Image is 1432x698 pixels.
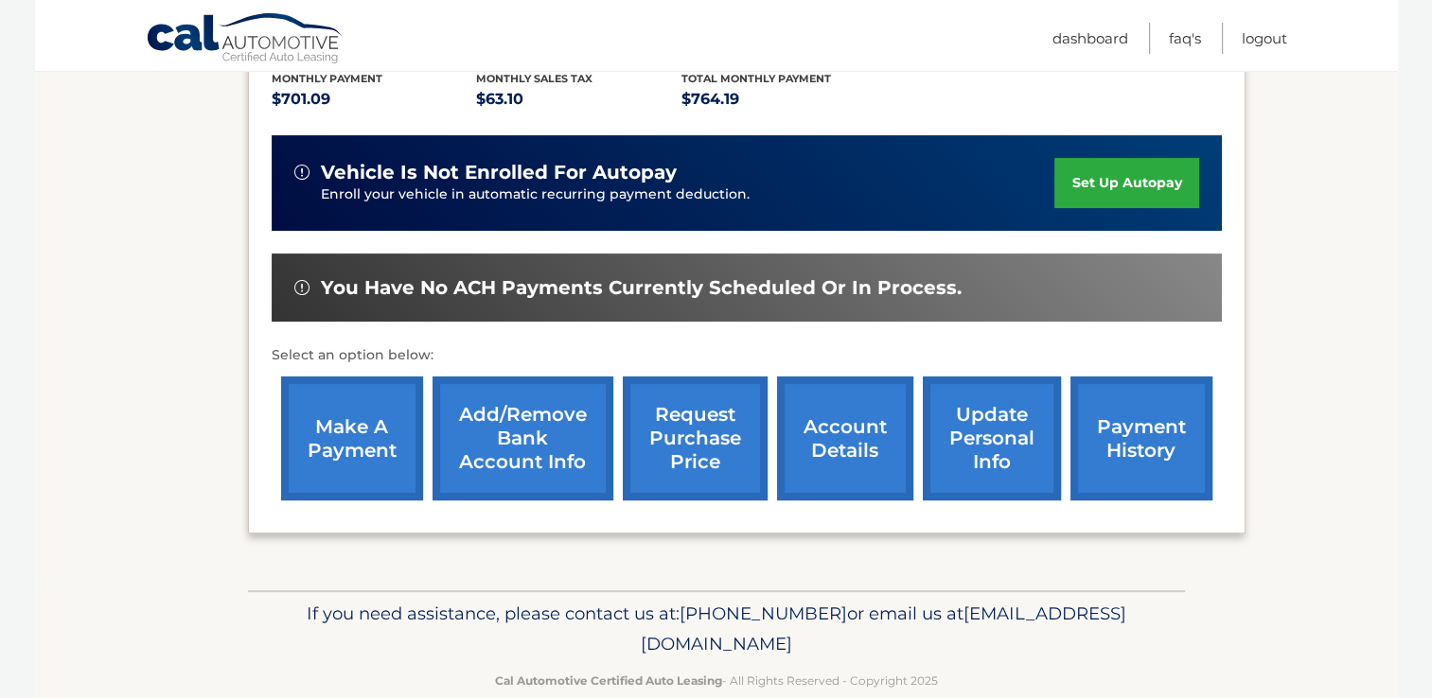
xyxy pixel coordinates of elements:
p: - All Rights Reserved - Copyright 2025 [260,671,1173,690]
a: Dashboard [1052,23,1128,54]
p: $63.10 [476,86,681,113]
p: If you need assistance, please contact us at: or email us at [260,599,1173,659]
span: Total Monthly Payment [681,72,831,85]
a: account details [777,376,913,500]
a: make a payment [281,376,423,500]
a: update personal info [923,376,1061,500]
a: request purchase price [623,376,768,500]
span: Monthly Payment [272,72,382,85]
strong: Cal Automotive Certified Auto Leasing [495,673,722,688]
p: $701.09 [272,86,477,113]
span: You have no ACH payments currently scheduled or in process. [321,276,962,300]
a: Logout [1242,23,1287,54]
p: $764.19 [681,86,887,113]
span: [EMAIL_ADDRESS][DOMAIN_NAME] [641,602,1126,654]
a: Cal Automotive [146,12,345,67]
img: alert-white.svg [294,280,309,295]
span: [PHONE_NUMBER] [680,602,847,624]
a: set up autopay [1054,158,1198,208]
p: Select an option below: [272,344,1222,367]
a: payment history [1070,376,1212,500]
a: FAQ's [1169,23,1201,54]
a: Add/Remove bank account info [433,376,613,500]
span: vehicle is not enrolled for autopay [321,161,677,184]
img: alert-white.svg [294,165,309,180]
span: Monthly sales Tax [476,72,592,85]
p: Enroll your vehicle in automatic recurring payment deduction. [321,184,1055,205]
